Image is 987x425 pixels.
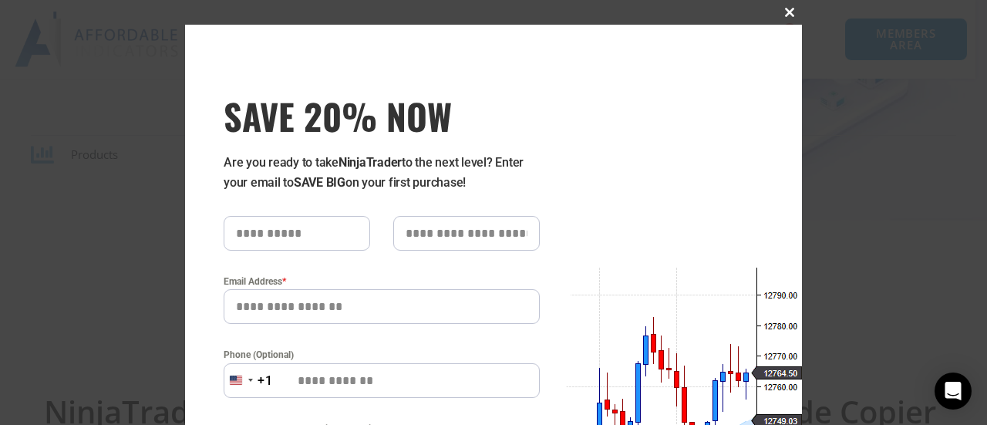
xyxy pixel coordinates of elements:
div: +1 [258,371,273,391]
p: Are you ready to take to the next level? Enter your email to on your first purchase! [224,153,540,193]
strong: NinjaTrader [339,155,402,170]
strong: SAVE BIG [294,175,345,190]
label: Phone (Optional) [224,347,540,363]
h3: SAVE 20% NOW [224,94,540,137]
label: Email Address [224,274,540,289]
button: Selected country [224,363,273,398]
div: Open Intercom Messenger [935,373,972,410]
